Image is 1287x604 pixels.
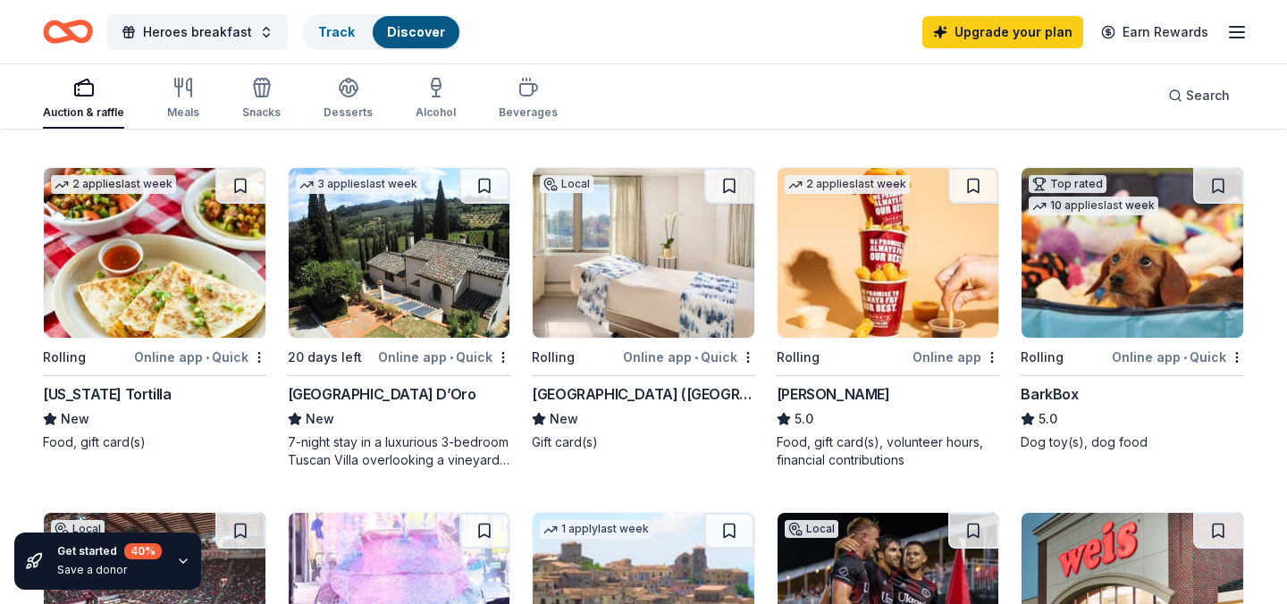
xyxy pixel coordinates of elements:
div: [GEOGRAPHIC_DATA] D’Oro [288,383,476,405]
a: Track [318,24,355,39]
div: [PERSON_NAME] [777,383,890,405]
div: Dog toy(s), dog food [1021,433,1244,451]
div: Online app Quick [1112,346,1244,368]
div: 20 days left [288,347,362,368]
div: 7-night stay in a luxurious 3-bedroom Tuscan Villa overlooking a vineyard and the ancient walled ... [288,433,511,469]
div: 40 % [124,543,162,559]
div: Online app Quick [623,346,755,368]
a: Discover [387,24,445,39]
div: Food, gift card(s), volunteer hours, financial contributions [777,433,1000,469]
div: Save a donor [57,563,162,577]
button: Auction & raffle [43,70,124,129]
a: Image for BarkBoxTop rated10 applieslast weekRollingOnline app•QuickBarkBox5.0Dog toy(s), dog food [1021,167,1244,451]
div: 1 apply last week [540,520,652,539]
div: [GEOGRAPHIC_DATA] ([GEOGRAPHIC_DATA]) [532,383,755,405]
a: Earn Rewards [1090,16,1219,48]
span: Search [1186,85,1230,106]
button: Desserts [324,70,373,129]
img: Image for California Tortilla [44,168,265,338]
span: New [550,408,578,430]
span: • [450,350,453,365]
div: Alcohol [416,105,456,120]
button: Meals [167,70,199,129]
button: Heroes breakfast [107,14,288,50]
span: • [206,350,209,365]
div: Beverages [499,105,558,120]
button: Beverages [499,70,558,129]
a: Image for California Tortilla2 applieslast weekRollingOnline app•Quick[US_STATE] TortillaNewFood,... [43,167,266,451]
button: TrackDiscover [302,14,461,50]
img: Image for Villa Sogni D’Oro [289,168,510,338]
span: • [1183,350,1187,365]
div: Local [540,175,593,193]
a: Home [43,11,93,53]
div: Online app Quick [378,346,510,368]
a: Image for Sheetz2 applieslast weekRollingOnline app[PERSON_NAME]5.0Food, gift card(s), volunteer ... [777,167,1000,469]
span: • [694,350,698,365]
div: Food, gift card(s) [43,433,266,451]
img: Image for BarkBox [1022,168,1243,338]
div: Meals [167,105,199,120]
div: Auction & raffle [43,105,124,120]
button: Snacks [242,70,281,129]
span: 5.0 [795,408,813,430]
div: Snacks [242,105,281,120]
div: Rolling [777,347,820,368]
a: Image for Villa Sogni D’Oro3 applieslast week20 days leftOnline app•Quick[GEOGRAPHIC_DATA] D’OroN... [288,167,511,469]
div: 3 applies last week [296,175,421,194]
span: New [61,408,89,430]
div: Rolling [43,347,86,368]
img: Image for Salamander Resort (Middleburg) [533,168,754,338]
img: Image for Sheetz [778,168,999,338]
div: Top rated [1029,175,1106,193]
div: Rolling [1021,347,1064,368]
button: Search [1154,78,1244,113]
span: 5.0 [1039,408,1057,430]
div: Gift card(s) [532,433,755,451]
div: BarkBox [1021,383,1078,405]
div: 2 applies last week [785,175,910,194]
div: 2 applies last week [51,175,176,194]
div: [US_STATE] Tortilla [43,383,171,405]
a: Image for Salamander Resort (Middleburg)LocalRollingOnline app•Quick[GEOGRAPHIC_DATA] ([GEOGRAPHI... [532,167,755,451]
span: Heroes breakfast [143,21,252,43]
a: Upgrade your plan [922,16,1083,48]
button: Alcohol [416,70,456,129]
div: Local [785,520,838,538]
div: Online app [913,346,999,368]
div: Rolling [532,347,575,368]
div: 10 applies last week [1029,197,1158,215]
div: Desserts [324,105,373,120]
div: Get started [57,543,162,559]
div: Online app Quick [134,346,266,368]
span: New [306,408,334,430]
